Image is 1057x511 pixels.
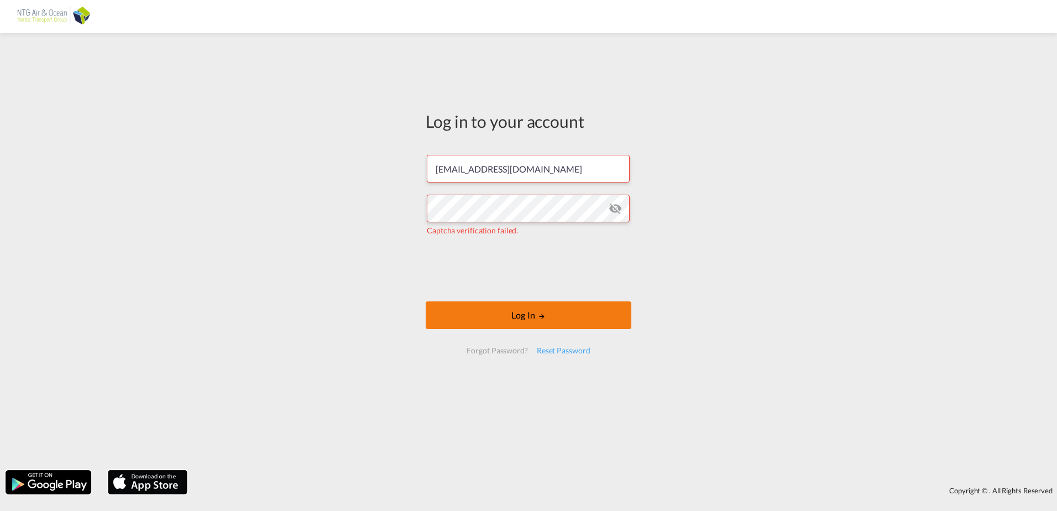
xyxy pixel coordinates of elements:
[193,481,1057,500] div: Copyright © . All Rights Reserved
[609,202,622,215] md-icon: icon-eye-off
[426,109,631,133] div: Log in to your account
[444,247,613,290] iframe: reCAPTCHA
[426,301,631,329] button: LOGIN
[427,226,518,235] span: Captcha verification failed.
[462,341,532,361] div: Forgot Password?
[532,341,595,361] div: Reset Password
[17,4,91,29] img: af31b1c0b01f11ecbc353f8e72265e29.png
[427,155,630,182] input: Enter email/phone number
[4,469,92,496] img: google.png
[107,469,189,496] img: apple.png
